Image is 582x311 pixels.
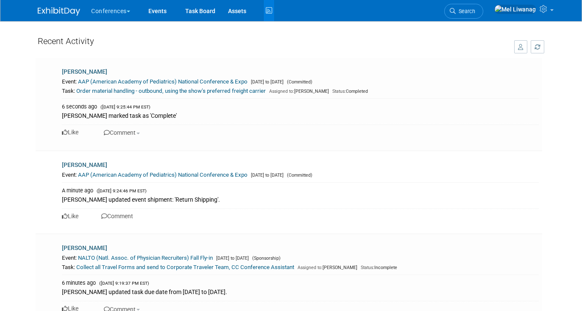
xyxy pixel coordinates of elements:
span: [PERSON_NAME] [295,265,357,270]
a: AAP (American Academy of Pediatrics) National Conference & Expo [78,172,248,178]
span: [DATE] to [DATE] [249,79,284,85]
span: (Committed) [285,79,312,85]
span: ([DATE] 9:24:46 PM EST) [95,188,147,194]
span: Assigned to: [298,265,323,270]
a: Like [62,213,78,219]
a: NALTO (Natl. Assoc. of Physician Recruiters) Fall Fly-in [78,255,213,261]
span: [DATE] to [DATE] [249,172,284,178]
div: Recent Activity [38,32,506,54]
span: A minute ago [62,187,93,194]
div: [PERSON_NAME] updated event shipment: 'Return Shipping'. [62,194,539,204]
span: Search [456,8,475,14]
a: Order material handling - outbound, using the show’s preferred freight carrier [76,88,266,94]
div: [PERSON_NAME] marked task as 'Complete' [62,111,539,120]
span: ([DATE] 9:25:44 PM EST) [98,104,150,110]
span: Completed [330,89,368,94]
a: [PERSON_NAME] [62,161,107,168]
button: Comment [101,128,142,137]
span: 6 minutes ago [62,280,96,286]
div: [PERSON_NAME] updated task due date from [DATE] to [DATE]. [62,287,539,296]
a: [PERSON_NAME] [62,244,107,251]
span: Task: [62,88,75,94]
span: ([DATE] 9:19:37 PM EST) [97,280,149,286]
a: Collect all Travel Forms and send to Corporate Traveler Team, CC Conference Assistant [76,264,294,270]
span: (Committed) [285,172,312,178]
span: Event: [62,255,77,261]
span: [DATE] to [DATE] [214,255,249,261]
a: Comment [101,213,133,219]
a: Search [444,4,483,19]
img: ExhibitDay [38,7,80,16]
span: [PERSON_NAME] [267,89,329,94]
img: Mel Liwanag [494,5,536,14]
span: Event: [62,172,77,178]
a: AAP (American Academy of Pediatrics) National Conference & Expo [78,78,248,85]
a: [PERSON_NAME] [62,68,107,75]
span: 6 seconds ago [62,103,97,110]
span: (Sponsorship) [250,255,281,261]
span: Status: [361,265,374,270]
span: Task: [62,264,75,270]
span: Status: [332,89,346,94]
span: Event: [62,78,77,85]
a: Like [62,129,78,136]
span: Assigned to: [269,89,294,94]
span: Incomplete [359,265,397,270]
